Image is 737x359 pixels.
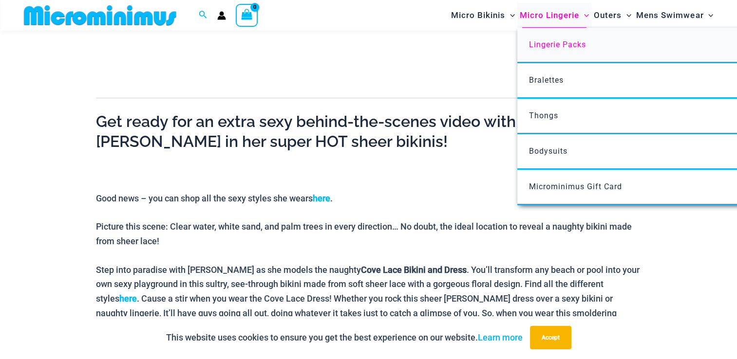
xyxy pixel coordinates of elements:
[166,330,523,345] p: This website uses cookies to ensure you get the best experience on our website.
[96,191,642,206] p: Good news – you can shop all the sexy styles she wears .
[236,4,258,26] a: View Shopping Cart, empty
[313,193,330,203] a: here
[520,3,579,28] span: Micro Lingerie
[529,40,586,49] span: Lingerie Packs
[529,75,564,85] span: Bralettes
[505,3,515,28] span: Menu Toggle
[119,293,137,304] a: here
[530,326,571,349] button: Accept
[579,3,589,28] span: Menu Toggle
[96,219,642,248] p: Picture this scene: Clear water, white sand, and palm trees in every direction… No doubt, the ide...
[636,3,703,28] span: Mens Swimwear
[217,11,226,20] a: Account icon link
[361,265,467,275] b: Cove Lace Bikini and Dress
[529,111,558,120] span: Thongs
[622,3,631,28] span: Menu Toggle
[449,3,517,28] a: Micro BikinisMenu ToggleMenu Toggle
[529,182,622,191] span: Microminimus Gift Card
[703,3,713,28] span: Menu Toggle
[96,111,642,152] h2: Get ready for an extra sexy behind-the-scenes video with [PERSON_NAME] in her super HOT sheer bik...
[634,3,716,28] a: Mens SwimwearMenu ToggleMenu Toggle
[96,263,642,335] p: Step into paradise with [PERSON_NAME] as she models the naughty . You’ll transform any beach or p...
[447,1,718,29] nav: Site Navigation
[478,332,523,342] a: Learn more
[594,3,622,28] span: Outers
[591,3,634,28] a: OutersMenu ToggleMenu Toggle
[20,4,180,26] img: MM SHOP LOGO FLAT
[199,9,208,21] a: Search icon link
[451,3,505,28] span: Micro Bikinis
[517,3,591,28] a: Micro LingerieMenu ToggleMenu Toggle
[529,146,567,156] span: Bodysuits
